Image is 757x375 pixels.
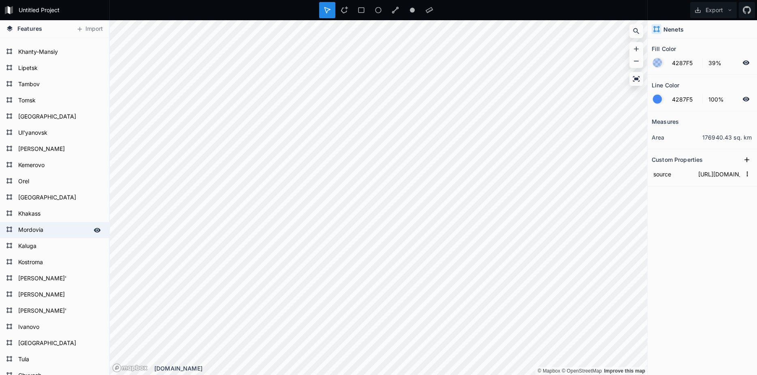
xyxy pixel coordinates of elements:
h4: Nenets [663,25,684,34]
button: Export [690,2,737,18]
h2: Fill Color [652,42,676,55]
span: Features [17,24,42,33]
dd: 176940.43 sq. km [702,133,753,142]
h2: Measures [652,115,679,128]
dt: area [652,133,702,142]
a: Mapbox logo [112,363,148,373]
button: Import [72,23,107,36]
a: OpenStreetMap [562,368,602,374]
div: [DOMAIN_NAME] [154,364,647,373]
input: Name [652,168,693,180]
h2: Custom Properties [652,153,703,166]
a: Mapbox [537,368,560,374]
h2: Line Color [652,79,679,91]
a: Map feedback [604,368,645,374]
input: Empty [697,168,742,180]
